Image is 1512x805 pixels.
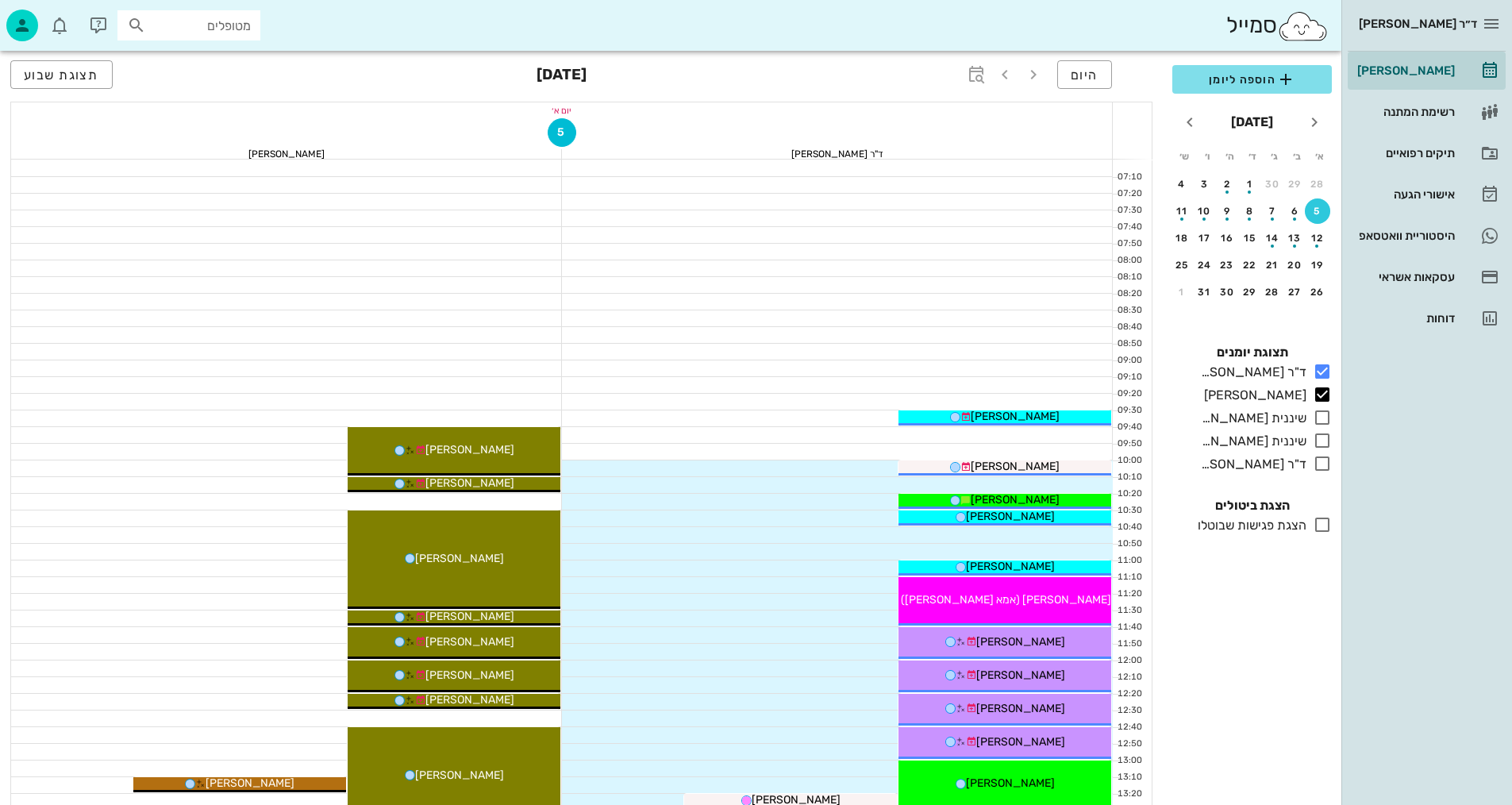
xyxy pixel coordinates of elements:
span: [PERSON_NAME] [206,776,294,790]
div: 07:30 [1113,204,1145,218]
button: [DATE] [1225,106,1279,138]
button: 10 [1192,198,1218,224]
button: 28 [1260,279,1285,305]
div: 28 [1305,179,1330,190]
button: 30 [1214,279,1240,305]
span: [PERSON_NAME] [415,552,504,565]
div: 10:50 [1113,537,1145,551]
span: [PERSON_NAME] [976,702,1065,715]
div: 22 [1237,260,1263,271]
span: [PERSON_NAME] [976,735,1065,749]
div: 12:50 [1113,738,1145,751]
a: תיקים רפואיים [1348,134,1506,172]
div: ד"ר [PERSON_NAME] [1195,455,1306,474]
div: 13 [1283,233,1308,244]
div: 13:20 [1113,788,1145,801]
div: תיקים רפואיים [1354,147,1455,160]
div: 30 [1214,287,1240,298]
div: 29 [1283,179,1308,190]
div: 14 [1260,233,1285,244]
button: 1 [1237,171,1263,197]
button: 24 [1192,252,1218,278]
span: הוספה ליומן [1185,70,1319,89]
div: [PERSON_NAME] [11,149,561,159]
div: 08:20 [1113,287,1145,301]
div: 9 [1214,206,1240,217]
div: 12:00 [1113,654,1145,668]
div: 07:40 [1113,221,1145,234]
a: רשימת המתנה [1348,93,1506,131]
button: 12 [1305,225,1330,251]
button: 4 [1169,171,1195,197]
span: [PERSON_NAME] [425,610,514,623]
button: 30 [1260,171,1285,197]
div: 30 [1260,179,1285,190]
a: [PERSON_NAME] [1348,52,1506,90]
div: 11:30 [1113,604,1145,618]
div: 09:40 [1113,421,1145,434]
div: [PERSON_NAME] [1198,386,1306,405]
div: 08:30 [1113,304,1145,318]
div: 8 [1237,206,1263,217]
button: 26 [1305,279,1330,305]
button: 5 [1305,198,1330,224]
div: 13:00 [1113,754,1145,768]
span: ד״ר [PERSON_NAME] [1359,17,1477,31]
button: היום [1057,60,1112,89]
div: 07:20 [1113,187,1145,201]
div: 11:00 [1113,554,1145,568]
button: הוספה ליומן [1172,65,1332,94]
button: 11 [1169,198,1195,224]
div: עסקאות אשראי [1354,271,1455,283]
button: 29 [1237,279,1263,305]
div: 26 [1305,287,1330,298]
span: [PERSON_NAME] [966,510,1055,523]
th: ו׳ [1196,143,1217,170]
div: 12 [1305,233,1330,244]
div: 07:10 [1113,171,1145,184]
div: 29 [1237,287,1263,298]
button: 27 [1283,279,1308,305]
button: 21 [1260,252,1285,278]
img: SmileCloud logo [1277,10,1329,42]
div: דוחות [1354,312,1455,325]
div: סמייל [1226,9,1329,43]
button: 25 [1169,252,1195,278]
span: [PERSON_NAME] [425,635,514,649]
div: 12:40 [1113,721,1145,734]
button: 22 [1237,252,1263,278]
th: ד׳ [1241,143,1262,170]
div: 12:10 [1113,671,1145,684]
div: יום א׳ [11,102,1112,118]
div: 10:20 [1113,487,1145,501]
div: 6 [1283,206,1308,217]
th: ג׳ [1264,143,1285,170]
div: 27 [1283,287,1308,298]
span: [PERSON_NAME] [976,668,1065,682]
div: [PERSON_NAME] [1354,64,1455,77]
button: 5 [548,118,576,147]
span: [PERSON_NAME] [415,768,504,782]
div: 31 [1192,287,1218,298]
h4: תצוגת יומנים [1172,343,1332,362]
button: 31 [1192,279,1218,305]
button: חודש שעבר [1300,108,1329,137]
div: 09:00 [1113,354,1145,368]
div: 5 [1305,206,1330,217]
span: תצוגת שבוע [24,67,99,83]
div: 07:50 [1113,237,1145,251]
h4: הצגת ביטולים [1172,496,1332,515]
button: 3 [1192,171,1218,197]
button: חודש הבא [1175,108,1204,137]
div: 25 [1169,260,1195,271]
div: 10:10 [1113,471,1145,484]
div: ד"ר [PERSON_NAME] [1195,363,1306,382]
span: [PERSON_NAME] [976,635,1065,649]
div: הצגת פגישות שבוטלו [1191,516,1306,535]
div: 12:30 [1113,704,1145,718]
button: 20 [1283,252,1308,278]
button: 29 [1283,171,1308,197]
div: 09:30 [1113,404,1145,418]
span: היום [1071,67,1098,83]
button: 16 [1214,225,1240,251]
